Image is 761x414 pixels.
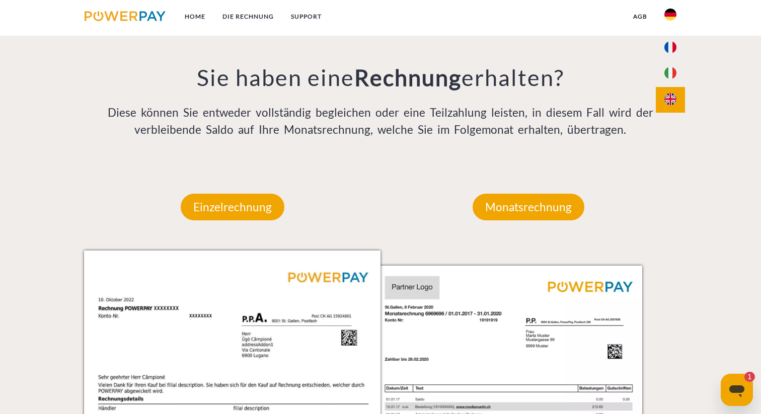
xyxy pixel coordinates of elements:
[473,194,584,221] p: Monatsrechnung
[84,63,677,92] h3: Sie haben eine erhalten?
[181,194,284,221] p: Einzelrechnung
[664,41,676,53] img: fr
[354,64,462,91] b: Rechnung
[85,11,166,21] img: logo-powerpay.svg
[664,9,676,21] img: de
[176,8,214,26] a: Home
[735,372,755,382] iframe: Anzahl ungelesener Nachrichten
[625,8,656,26] a: agb
[721,374,753,406] iframe: Schaltfläche zum Öffnen des Messaging-Fensters, 1 ungelesene Nachricht
[84,104,677,138] p: Diese können Sie entweder vollständig begleichen oder eine Teilzahlung leisten, in diesem Fall wi...
[282,8,330,26] a: SUPPORT
[214,8,282,26] a: DIE RECHNUNG
[664,93,676,105] img: en
[664,67,676,79] img: it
